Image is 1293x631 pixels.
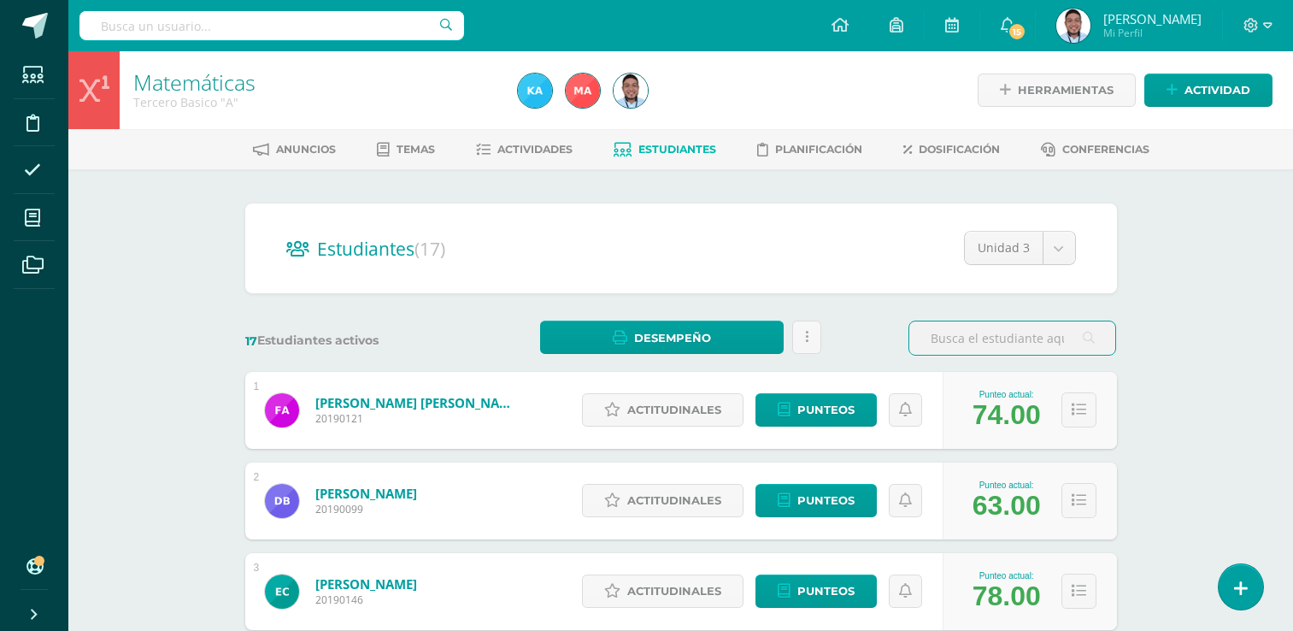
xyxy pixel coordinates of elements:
span: Punteos [797,485,855,516]
span: Conferencias [1062,143,1149,156]
div: 3 [254,562,260,574]
a: Actitudinales [582,575,743,608]
a: Temas [377,136,435,163]
span: Mi Perfil [1103,26,1202,40]
a: [PERSON_NAME] [PERSON_NAME] [315,394,520,411]
a: Actitudinales [582,393,743,427]
div: Punteo actual: [973,571,1041,581]
a: Desempeño [540,321,784,354]
span: 20190121 [315,411,520,426]
span: Herramientas [1018,74,1114,106]
img: 0183f867e09162c76e2065f19ee79ccf.png [566,74,600,108]
a: Estudiantes [614,136,716,163]
img: da4bcffc2ce7b77f15c679672c85e563.png [265,393,299,428]
img: fb9320b3a1c1aec69a1a791d2da3566a.png [1056,9,1090,43]
div: 74.00 [973,399,1041,431]
span: Estudiantes [638,143,716,156]
div: 78.00 [973,581,1041,612]
a: Anuncios [253,136,336,163]
img: 258196113818b181416f1cb94741daed.png [518,74,552,108]
span: Actividad [1184,74,1250,106]
div: 1 [254,380,260,392]
a: Conferencias [1041,136,1149,163]
span: 17 [245,333,257,349]
span: Desempeño [634,322,711,354]
span: 15 [1008,22,1026,41]
img: 0b89c0b06da44944da7641a4519fae11.png [265,484,299,518]
a: Actividades [476,136,573,163]
span: Actividades [497,143,573,156]
a: Matemáticas [133,68,256,97]
a: [PERSON_NAME] [315,485,417,502]
span: Unidad 3 [978,232,1030,264]
span: Estudiantes [317,237,445,261]
div: 2 [254,471,260,483]
a: Actitudinales [582,484,743,517]
span: Planificación [775,143,862,156]
a: Actividad [1144,74,1272,107]
span: 20190146 [315,593,417,607]
a: Planificación [757,136,862,163]
input: Busca un usuario... [79,11,464,40]
div: Punteo actual: [973,481,1041,490]
a: Unidad 3 [965,232,1075,264]
span: Actitudinales [627,485,721,516]
a: Punteos [755,393,877,427]
span: Anuncios [276,143,336,156]
span: 20190099 [315,502,417,516]
span: Dosificación [919,143,1000,156]
div: 63.00 [973,490,1041,522]
img: 093e0c47919156c08f799f8aa20a06fe.png [265,575,299,609]
a: Herramientas [978,74,1136,107]
a: Punteos [755,484,877,517]
a: Punteos [755,575,877,608]
span: Actitudinales [627,394,721,426]
span: Punteos [797,394,855,426]
span: (17) [414,237,445,261]
a: Dosificación [903,136,1000,163]
label: Estudiantes activos [245,333,453,349]
span: Actitudinales [627,575,721,607]
h1: Matemáticas [133,70,497,94]
span: [PERSON_NAME] [1103,10,1202,27]
span: Punteos [797,575,855,607]
input: Busca el estudiante aquí... [909,321,1115,355]
span: Temas [397,143,435,156]
img: fb9320b3a1c1aec69a1a791d2da3566a.png [614,74,648,108]
div: Tercero Basico 'A' [133,94,497,110]
a: [PERSON_NAME] [315,575,417,593]
div: Punteo actual: [973,390,1041,399]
